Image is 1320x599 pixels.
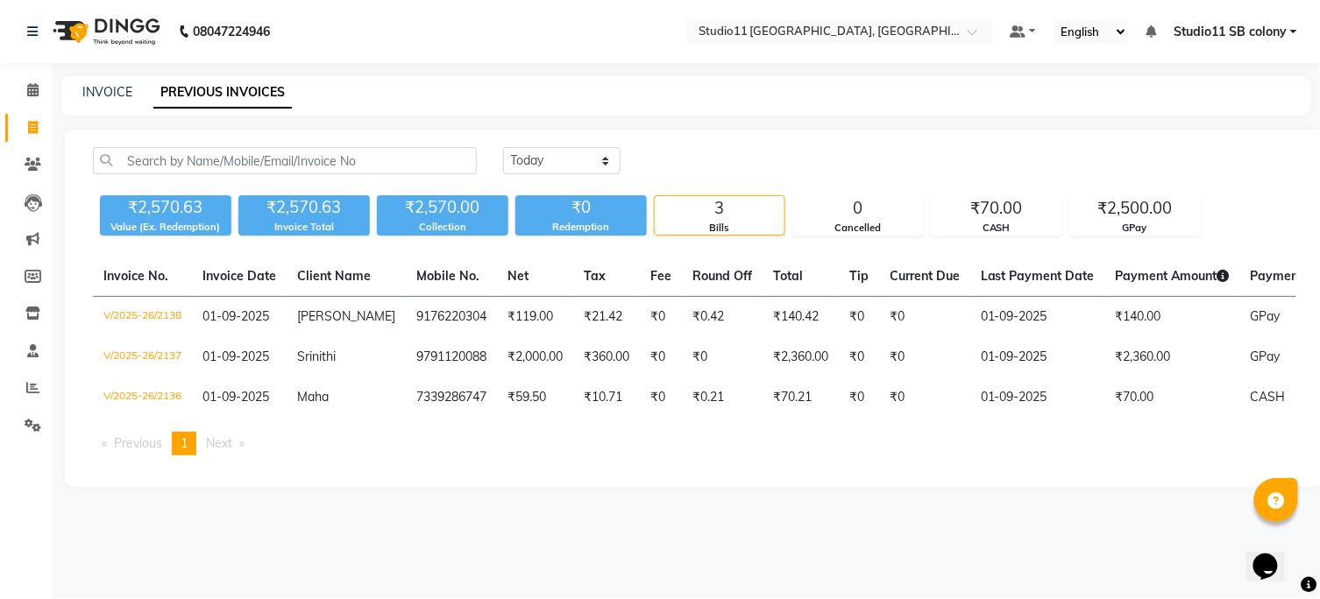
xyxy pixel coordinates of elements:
span: GPay [1251,308,1281,324]
span: Total [773,268,803,284]
td: V/2025-26/2137 [93,337,192,377]
div: ₹2,500.00 [1070,196,1200,221]
td: ₹10.71 [573,377,640,418]
span: 01-09-2025 [202,349,269,364]
span: [PERSON_NAME] [297,308,395,324]
span: Srinithi [297,349,336,364]
span: 01-09-2025 [202,308,269,324]
span: Invoice No. [103,268,168,284]
td: 01-09-2025 [970,337,1105,377]
span: Studio11 SB colony [1174,23,1287,41]
span: Tax [584,268,606,284]
div: Bills [655,221,784,236]
td: ₹2,360.00 [763,337,839,377]
span: Payment Amount [1116,268,1230,284]
td: ₹140.42 [763,297,839,338]
td: ₹0 [879,297,970,338]
td: ₹2,000.00 [497,337,573,377]
div: Invoice Total [238,220,370,235]
div: ₹0 [515,195,647,220]
div: Cancelled [793,221,923,236]
div: ₹2,570.00 [377,195,508,220]
span: Current Due [890,268,960,284]
span: Previous [114,435,162,451]
div: GPay [1070,221,1200,236]
td: ₹119.00 [497,297,573,338]
div: CASH [932,221,1061,236]
td: ₹0 [879,377,970,418]
td: ₹70.21 [763,377,839,418]
a: PREVIOUS INVOICES [153,77,292,109]
td: 9791120088 [406,337,497,377]
span: Last Payment Date [981,268,1095,284]
span: Fee [650,268,671,284]
img: logo [45,7,165,56]
td: ₹0 [839,377,879,418]
nav: Pagination [93,432,1296,455]
td: 01-09-2025 [970,297,1105,338]
span: 01-09-2025 [202,389,269,405]
td: ₹0 [640,337,682,377]
input: Search by Name/Mobile/Email/Invoice No [93,147,477,174]
span: Invoice Date [202,268,276,284]
td: ₹59.50 [497,377,573,418]
div: Collection [377,220,508,235]
span: Net [507,268,529,284]
td: ₹21.42 [573,297,640,338]
td: 7339286747 [406,377,497,418]
div: 3 [655,196,784,221]
td: ₹0 [879,337,970,377]
a: INVOICE [82,84,132,100]
div: Value (Ex. Redemption) [100,220,231,235]
div: ₹2,570.63 [238,195,370,220]
td: ₹0 [839,297,879,338]
div: ₹70.00 [932,196,1061,221]
td: 9176220304 [406,297,497,338]
span: 1 [181,435,188,451]
span: Client Name [297,268,371,284]
span: CASH [1251,389,1286,405]
td: ₹0.42 [682,297,763,338]
div: Redemption [515,220,647,235]
span: Mobile No. [416,268,479,284]
td: V/2025-26/2138 [93,297,192,338]
div: 0 [793,196,923,221]
span: Round Off [692,268,752,284]
b: 08047224946 [193,7,270,56]
iframe: chat widget [1246,529,1302,581]
span: Tip [849,268,869,284]
td: ₹140.00 [1105,297,1240,338]
td: ₹0 [640,297,682,338]
div: ₹2,570.63 [100,195,231,220]
td: ₹0 [640,377,682,418]
span: Next [206,435,232,451]
td: ₹0 [682,337,763,377]
td: ₹0 [839,337,879,377]
span: GPay [1251,349,1281,364]
td: 01-09-2025 [970,377,1105,418]
td: V/2025-26/2136 [93,377,192,418]
td: ₹2,360.00 [1105,337,1240,377]
td: ₹70.00 [1105,377,1240,418]
span: Maha [297,389,329,405]
td: ₹0.21 [682,377,763,418]
td: ₹360.00 [573,337,640,377]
